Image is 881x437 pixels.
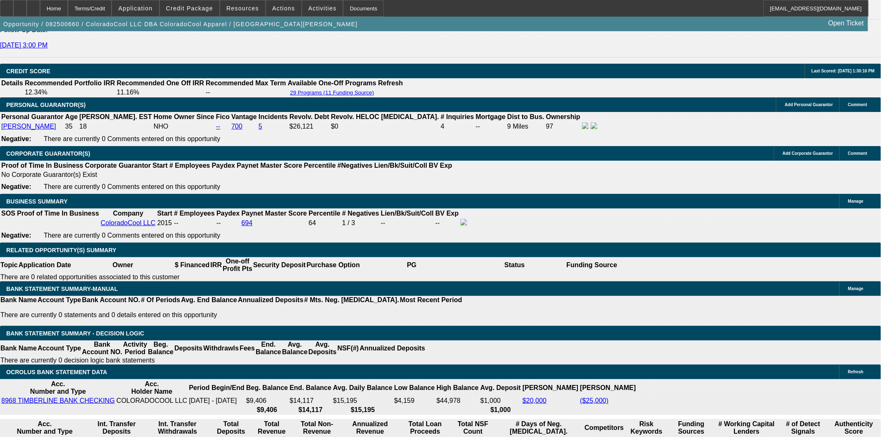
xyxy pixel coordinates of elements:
span: Actions [272,5,295,12]
th: Low Balance [394,380,436,396]
th: $1,000 [480,406,521,414]
td: [DATE] - [DATE] [189,397,245,405]
th: Annualized Deposits [359,340,426,356]
th: Recommended Max Term [205,79,286,87]
th: Avg. Deposits [308,340,337,356]
b: #Negatives [338,162,373,169]
span: Comment [848,102,867,107]
span: Opportunity / 082500660 / ColoradoCool LLC DBA ColoradoCool Apparel / [GEOGRAPHIC_DATA][PERSON_NAME] [3,21,358,27]
th: $ Financed [174,257,210,273]
span: Manage [848,199,864,204]
b: Paydex [212,162,235,169]
th: Acc. Holder Name [116,380,188,396]
span: BANK STATEMENT SUMMARY-MANUAL [6,286,118,292]
td: $44,978 [436,397,479,405]
th: Bank Account NO. [82,296,141,304]
th: One-off Profit Pts [222,257,253,273]
b: Start [152,162,167,169]
th: # of Detect Signals [779,420,827,436]
td: 4 [440,122,474,131]
td: 12.34% [24,88,115,97]
span: BUSINESS SUMMARY [6,198,67,205]
button: Resources [220,0,265,16]
b: Percentile [304,162,336,169]
span: Activities [309,5,337,12]
th: $14,117 [289,406,332,414]
th: Annualized Deposits [237,296,304,304]
span: PERSONAL GUARANTOR(S) [6,102,86,108]
span: Bank Statement Summary - Decision Logic [6,330,144,337]
th: Total Revenue [252,420,291,436]
b: Negative: [1,232,31,239]
a: -- [216,123,221,130]
a: [PERSON_NAME] [1,123,56,130]
th: Refresh [378,79,403,87]
th: Activity Period [123,340,148,356]
span: -- [174,219,179,226]
th: Deposits [174,340,203,356]
b: BV Exp [429,162,452,169]
th: [PERSON_NAME] [580,380,636,396]
span: Refresh [848,370,864,374]
a: 700 [231,123,243,130]
span: CORPORATE GUARANTOR(S) [6,150,90,157]
b: Paynet Master Score [241,210,307,217]
td: $0 [331,122,440,131]
span: There are currently 0 Comments entered on this opportunity [44,183,220,190]
th: Competitors [584,420,624,436]
b: Company [113,210,143,217]
th: $9,406 [246,406,288,414]
th: IRR [210,257,222,273]
b: [PERSON_NAME]. EST [80,113,152,120]
span: Credit Package [166,5,213,12]
b: # Employees [174,210,215,217]
a: Open Ticket [825,16,867,30]
th: Withdrawls [203,340,239,356]
th: End. Balance [255,340,281,356]
b: Revolv. HELOC [MEDICAL_DATA]. [331,113,439,120]
td: 35 [65,122,78,131]
span: Last Scored: [DATE] 1:30:16 PM [811,69,875,73]
th: Funding Source [566,257,618,273]
a: ColoradoCool LLC [101,219,156,226]
img: facebook-icon.png [582,122,589,129]
b: Age [65,113,77,120]
th: Total Deposits [211,420,251,436]
a: 5 [259,123,262,130]
b: Paynet Master Score [237,162,302,169]
td: 97 [545,122,581,131]
b: Lien/Bk/Suit/Coll [374,162,427,169]
th: Security Deposit [253,257,306,273]
div: 64 [309,219,340,227]
span: CREDIT SCORE [6,68,50,74]
td: $9,406 [246,397,288,405]
td: 9 Miles [507,122,545,131]
b: Corporate Guarantor [85,162,151,169]
th: Int. Transfer Withdrawals [145,420,210,436]
b: Lien/Bk/Suit/Coll [381,210,434,217]
th: Acc. Number and Type [1,420,89,436]
td: -- [435,218,459,228]
th: Total Loan Proceeds [398,420,452,436]
span: There are currently 0 Comments entered on this opportunity [44,135,220,142]
th: [PERSON_NAME] [522,380,579,396]
th: Proof of Time In Business [1,161,84,170]
td: 2015 [157,218,173,228]
b: Percentile [309,210,340,217]
span: Comment [848,151,867,156]
button: Credit Package [160,0,219,16]
th: # Working Capital Lenders [715,420,779,436]
th: Annualized Revenue [343,420,398,436]
td: $26,121 [289,122,330,131]
b: # Negatives [342,210,379,217]
img: facebook-icon.png [460,219,467,226]
td: 18 [79,122,152,131]
th: Proof of Time In Business [17,209,100,218]
th: End. Balance [289,380,332,396]
th: Available One-Off Programs [287,79,377,87]
b: Ownership [546,113,580,120]
b: Negative: [1,183,31,190]
a: ($25,000) [580,397,609,404]
b: Vantage [231,113,257,120]
button: Activities [302,0,343,16]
